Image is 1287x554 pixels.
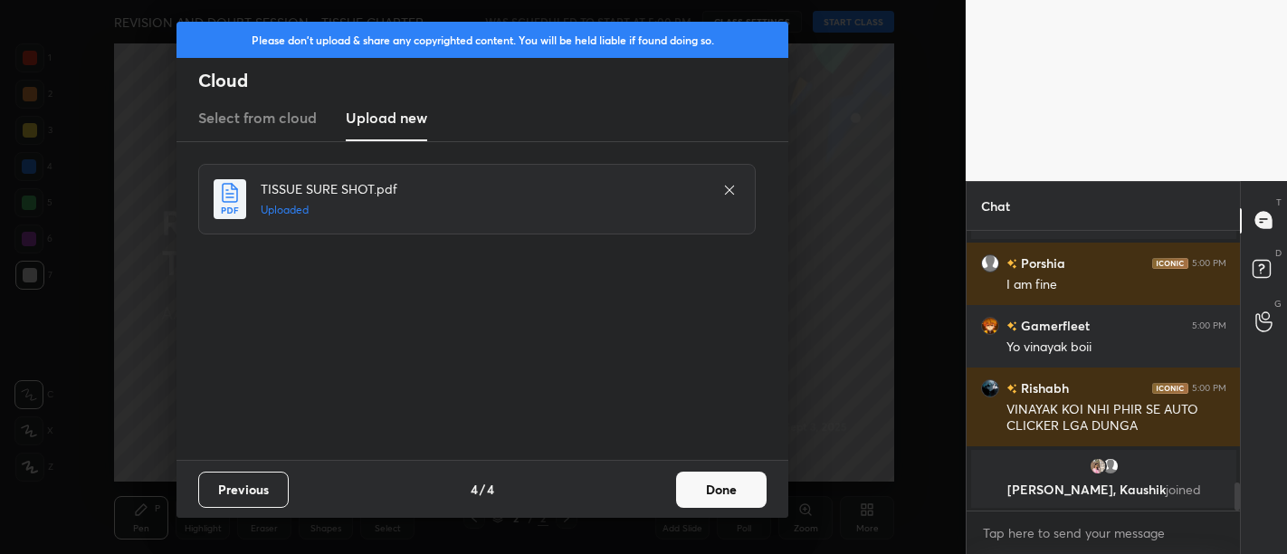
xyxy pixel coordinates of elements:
p: G [1274,297,1282,310]
p: Chat [967,182,1025,230]
img: iconic-dark.1390631f.png [1152,257,1188,268]
img: no-rating-badge.077c3623.svg [1006,384,1017,394]
p: T [1276,196,1282,209]
div: I am fine [1006,276,1226,294]
div: 5:00 PM [1192,320,1226,330]
span: joined [1165,481,1200,498]
button: Done [676,472,767,508]
h4: 4 [471,480,478,499]
p: [PERSON_NAME], Kaushik [982,482,1225,497]
h6: Rishabh [1017,378,1069,397]
div: 5:00 PM [1192,382,1226,393]
h6: Porshia [1017,253,1065,272]
img: b6f185db8faf4abf8f8e9a49aa88747f.jpg [1088,457,1106,475]
img: 894f7d948eb741cba7dd3dd1333004b6.jpg [981,378,999,396]
div: grid [967,231,1241,511]
h4: / [480,480,485,499]
div: Yo vinayak boii [1006,339,1226,357]
button: Previous [198,472,289,508]
h2: Cloud [198,69,788,92]
h3: Upload new [346,107,427,129]
img: iconic-dark.1390631f.png [1152,382,1188,393]
p: D [1275,246,1282,260]
img: no-rating-badge.077c3623.svg [1006,259,1017,269]
h5: Uploaded [261,202,704,218]
img: default.png [981,253,999,272]
div: Please don't upload & share any copyrighted content. You will be held liable if found doing so. [176,22,788,58]
h4: 4 [487,480,494,499]
img: no-rating-badge.077c3623.svg [1006,321,1017,331]
img: 856a08c2c3b34993ab668924278d45e4.jpg [981,316,999,334]
h4: TISSUE SURE SHOT.pdf [261,179,704,198]
img: default.png [1101,457,1119,475]
h6: Gamerfleet [1017,316,1090,335]
div: 5:00 PM [1192,257,1226,268]
div: VINAYAK KOI NHI PHIR SE AUTO CLICKER LGA DUNGA [1006,401,1226,435]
